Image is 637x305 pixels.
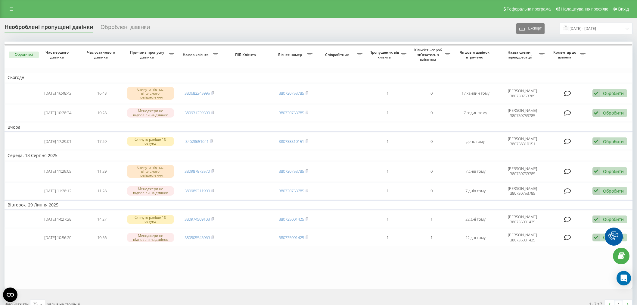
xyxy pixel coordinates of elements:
[127,137,174,146] div: Скинуто раніше 10 секунд
[275,52,307,57] span: Бізнес номер
[5,73,632,82] td: Сьогодні
[9,52,39,58] button: Обрати всі
[409,182,453,199] td: 0
[127,50,169,59] span: Причина пропуску дзвінка
[3,288,17,302] button: Open CMP widget
[500,50,539,59] span: Назва схеми переадресації
[279,139,304,144] a: 380738310151
[603,90,624,96] div: Обробити
[80,211,124,228] td: 14:27
[85,50,119,59] span: Час останнього дзвінка
[507,7,551,11] span: Реферальна програма
[365,83,409,103] td: 1
[185,168,210,174] a: 380987873570
[279,90,304,96] a: 380730753785
[365,182,409,199] td: 1
[618,7,629,11] span: Вихід
[603,188,624,194] div: Обробити
[603,139,624,144] div: Обробити
[180,52,213,57] span: Номер клієнта
[497,105,548,121] td: [PERSON_NAME] 380730753785
[127,87,174,100] div: Скинуто під час вітального повідомлення
[185,235,210,240] a: 380505543069
[127,186,174,195] div: Менеджери не відповіли на дзвінок
[185,90,210,96] a: 380683245995
[409,229,453,246] td: 1
[279,188,304,193] a: 380730753785
[453,182,497,199] td: 7 днів тому
[516,23,545,34] button: Експорт
[127,165,174,178] div: Скинуто під час вітального повідомлення
[409,83,453,103] td: 0
[365,229,409,246] td: 1
[36,83,80,103] td: [DATE] 16:48:42
[185,139,209,144] a: 34628651641
[409,133,453,150] td: 0
[497,133,548,150] td: [PERSON_NAME] 380738310151
[36,105,80,121] td: [DATE] 10:28:34
[603,234,624,240] div: Обробити
[368,50,401,59] span: Пропущених від клієнта
[36,229,80,246] td: [DATE] 10:56:20
[127,215,174,224] div: Скинуто раніше 10 секунд
[101,24,150,33] div: Оброблені дзвінки
[5,151,632,160] td: Середа, 13 Серпня 2025
[80,182,124,199] td: 11:28
[279,235,304,240] a: 380735001425
[127,233,174,242] div: Менеджери не відповіли на дзвінок
[551,50,580,59] span: Коментар до дзвінка
[365,211,409,228] td: 1
[279,168,304,174] a: 380730753785
[453,105,497,121] td: 7 годин тому
[497,161,548,181] td: [PERSON_NAME] 380730753785
[279,216,304,222] a: 380735001425
[453,133,497,150] td: день тому
[80,229,124,246] td: 10:56
[603,110,624,116] div: Обробити
[5,200,632,209] td: Вівторок, 29 Липня 2025
[409,105,453,121] td: 0
[453,229,497,246] td: 22 дні тому
[36,211,80,228] td: [DATE] 14:27:28
[5,24,93,33] div: Необроблені пропущені дзвінки
[497,182,548,199] td: [PERSON_NAME] 380730753785
[185,188,210,193] a: 380989311900
[36,133,80,150] td: [DATE] 17:29:01
[185,216,210,222] a: 380974509103
[80,105,124,121] td: 10:28
[185,110,210,115] a: 380931239300
[80,83,124,103] td: 16:48
[365,161,409,181] td: 1
[365,105,409,121] td: 1
[453,161,497,181] td: 7 днів тому
[409,161,453,181] td: 0
[458,50,493,59] span: Як довго дзвінок втрачено
[497,229,548,246] td: [PERSON_NAME] 380735001425
[36,161,80,181] td: [DATE] 11:29:05
[453,211,497,228] td: 22 дні тому
[80,133,124,150] td: 17:29
[5,123,632,132] td: Вчора
[412,48,445,62] span: Кількість спроб зв'язатись з клієнтом
[453,83,497,103] td: 17 хвилин тому
[561,7,608,11] span: Налаштування профілю
[497,83,548,103] td: [PERSON_NAME] 380730753785
[318,52,357,57] span: Співробітник
[497,211,548,228] td: [PERSON_NAME] 380735001425
[617,271,631,285] div: Open Intercom Messenger
[603,216,624,222] div: Обробити
[365,133,409,150] td: 1
[603,168,624,174] div: Обробити
[226,52,266,57] span: ПІБ Клієнта
[127,108,174,117] div: Менеджери не відповіли на дзвінок
[279,110,304,115] a: 380730753785
[36,182,80,199] td: [DATE] 11:28:12
[409,211,453,228] td: 1
[41,50,75,59] span: Час першого дзвінка
[80,161,124,181] td: 11:29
